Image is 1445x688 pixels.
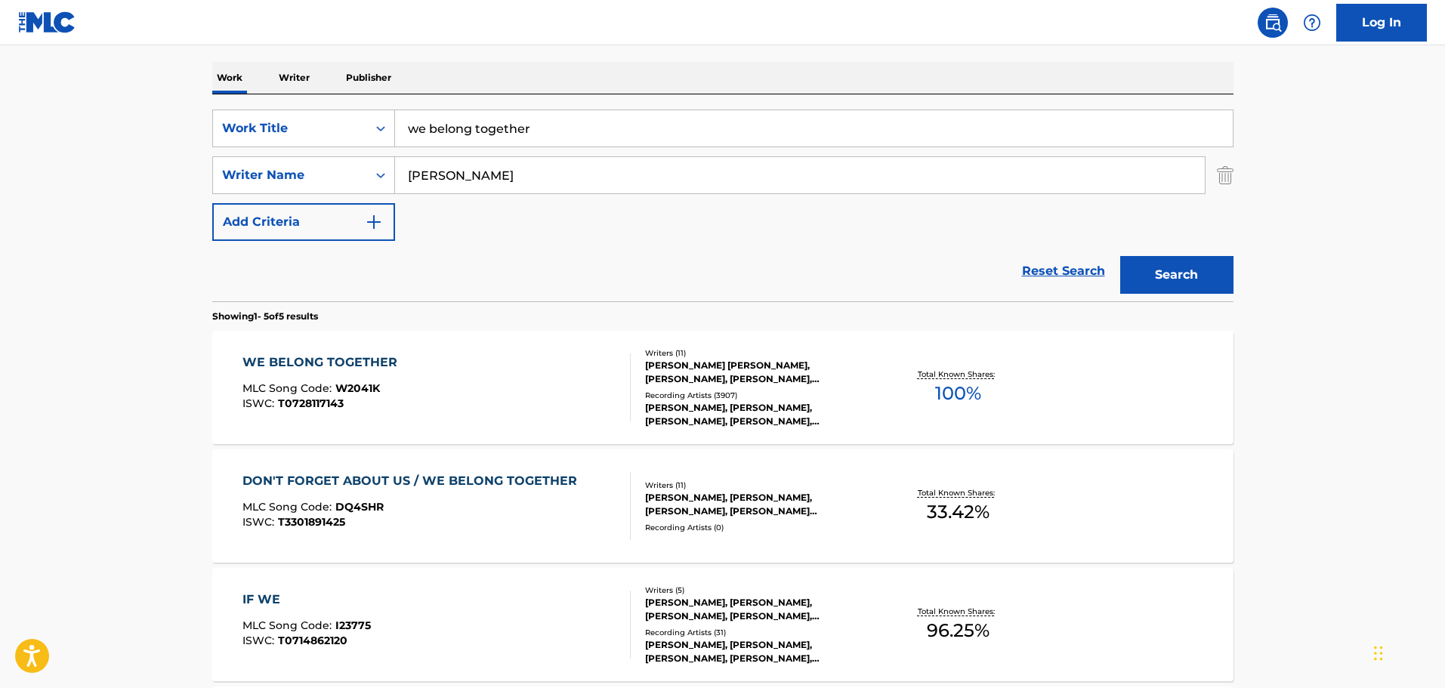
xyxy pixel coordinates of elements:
div: Drag [1374,631,1383,676]
div: [PERSON_NAME], [PERSON_NAME], [PERSON_NAME], [PERSON_NAME] [PERSON_NAME] [PERSON_NAME] [PERSON_NA... [645,491,873,518]
span: T0714862120 [278,634,347,647]
div: Help [1297,8,1327,38]
a: DON'T FORGET ABOUT US / WE BELONG TOGETHERMLC Song Code:DQ4SHRISWC:T3301891425Writers (11)[PERSON... [212,449,1233,563]
p: Work [212,62,247,94]
div: Writers ( 11 ) [645,347,873,359]
p: Total Known Shares: [918,487,999,498]
span: I23775 [335,619,371,632]
p: Writer [274,62,314,94]
p: Total Known Shares: [918,369,999,380]
a: Reset Search [1014,255,1113,288]
div: IF WE [242,591,371,609]
div: DON'T FORGET ABOUT US / WE BELONG TOGETHER [242,472,585,490]
a: Public Search [1258,8,1288,38]
span: MLC Song Code : [242,381,335,395]
p: Total Known Shares: [918,606,999,617]
div: [PERSON_NAME], [PERSON_NAME], [PERSON_NAME], [PERSON_NAME], [PERSON_NAME] [645,401,873,428]
div: Recording Artists ( 0 ) [645,522,873,533]
img: MLC Logo [18,11,76,33]
span: W2041K [335,381,380,395]
span: MLC Song Code : [242,500,335,514]
img: 9d2ae6d4665cec9f34b9.svg [365,213,383,231]
p: Publisher [341,62,396,94]
div: Work Title [222,119,358,137]
span: 100 % [935,380,981,407]
img: help [1303,14,1321,32]
div: Writers ( 5 ) [645,585,873,596]
button: Search [1120,256,1233,294]
span: T3301891425 [278,515,345,529]
a: Log In [1336,4,1427,42]
form: Search Form [212,110,1233,301]
a: IF WEMLC Song Code:I23775ISWC:T0714862120Writers (5)[PERSON_NAME], [PERSON_NAME], [PERSON_NAME], ... [212,568,1233,681]
div: Writer Name [222,166,358,184]
span: ISWC : [242,634,278,647]
div: [PERSON_NAME], [PERSON_NAME], [PERSON_NAME], [PERSON_NAME], [PERSON_NAME] "DAMIZZA" [PERSON_NAME]... [645,638,873,665]
span: 33.42 % [927,498,990,526]
div: Writers ( 11 ) [645,480,873,491]
button: Add Criteria [212,203,395,241]
div: Recording Artists ( 31 ) [645,627,873,638]
iframe: Chat Widget [1369,615,1445,688]
span: DQ4SHR [335,500,384,514]
span: ISWC : [242,515,278,529]
span: T0728117143 [278,396,344,410]
img: Delete Criterion [1217,156,1233,194]
img: search [1264,14,1282,32]
div: WE BELONG TOGETHER [242,353,405,372]
span: 96.25 % [927,617,990,644]
p: Showing 1 - 5 of 5 results [212,310,318,323]
div: Recording Artists ( 3907 ) [645,390,873,401]
a: WE BELONG TOGETHERMLC Song Code:W2041KISWC:T0728117143Writers (11)[PERSON_NAME] [PERSON_NAME], [P... [212,331,1233,444]
span: ISWC : [242,396,278,410]
div: [PERSON_NAME] [PERSON_NAME], [PERSON_NAME], [PERSON_NAME], [PERSON_NAME], [PERSON_NAME], [PERSON_... [645,359,873,386]
div: [PERSON_NAME], [PERSON_NAME], [PERSON_NAME], [PERSON_NAME], [PERSON_NAME] [645,596,873,623]
span: MLC Song Code : [242,619,335,632]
